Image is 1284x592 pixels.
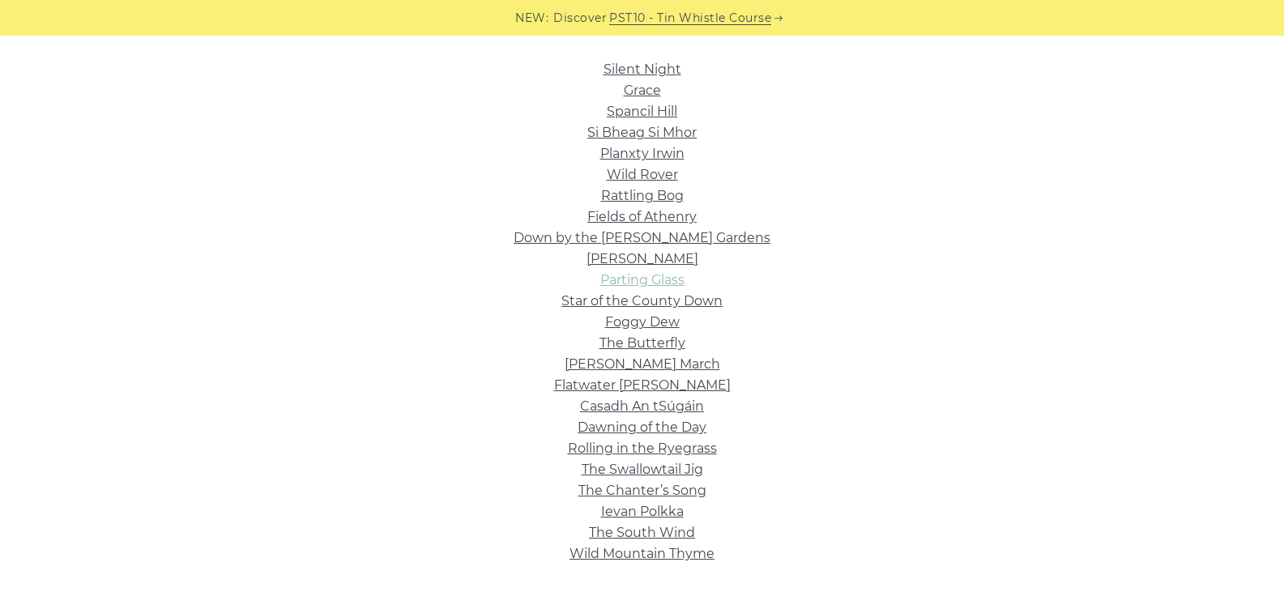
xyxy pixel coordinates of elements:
span: NEW: [515,9,548,28]
a: Spancil Hill [607,104,677,119]
a: Silent Night [604,62,681,77]
a: Planxty Irwin [600,146,685,161]
a: [PERSON_NAME] March [565,356,720,372]
a: Rattling Bog [601,188,684,203]
a: [PERSON_NAME] [587,251,698,266]
a: The Chanter’s Song [578,483,706,498]
a: Flatwater [PERSON_NAME] [554,377,731,393]
a: Casadh An tSúgáin [580,398,704,414]
a: Wild Rover [607,167,678,182]
span: Discover [553,9,607,28]
a: Down by the [PERSON_NAME] Gardens [514,230,770,245]
a: Ievan Polkka [601,504,684,519]
a: Rolling in the Ryegrass [568,441,717,456]
a: The South Wind [589,525,695,540]
a: Foggy Dew [605,314,680,330]
a: Wild Mountain Thyme [569,546,715,561]
a: The Butterfly [599,335,685,351]
a: Parting Glass [600,272,685,287]
a: Fields of Athenry [587,209,697,224]
a: Dawning of the Day [578,420,706,435]
a: Star of the County Down [561,293,723,309]
a: The Swallowtail Jig [582,462,703,477]
a: Grace [624,83,661,98]
a: PST10 - Tin Whistle Course [609,9,771,28]
a: Si­ Bheag Si­ Mhor [587,125,697,140]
